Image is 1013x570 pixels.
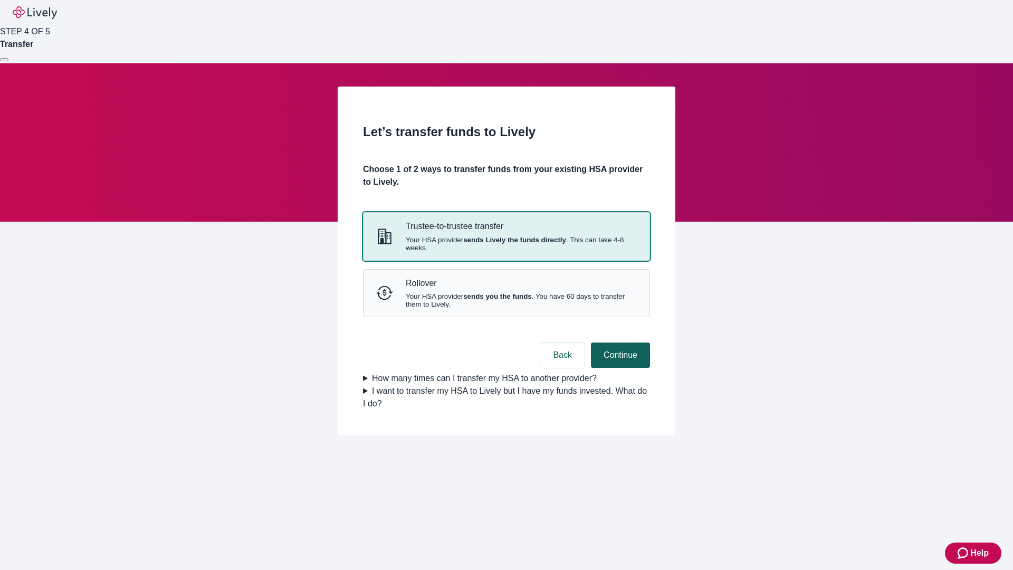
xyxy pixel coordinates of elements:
[406,278,637,288] p: Rollover
[406,292,637,308] span: Your HSA provider . You have 60 days to transfer them to Lively.
[463,292,532,300] strong: sends you the funds
[970,547,989,559] span: Help
[376,228,393,245] svg: Trustee-to-trustee
[540,343,585,368] button: Back
[406,236,637,252] span: Your HSA provider . This can take 4-8 weeks.
[591,343,650,368] button: Continue
[463,236,566,244] strong: sends Lively the funds directly
[406,221,637,231] p: Trustee-to-trustee transfer
[13,6,57,19] img: Lively
[945,543,1001,564] button: Zendesk support iconHelp
[363,122,650,141] h2: Let’s transfer funds to Lively
[376,284,393,301] svg: Rollover
[958,547,970,559] svg: Zendesk support icon
[363,372,650,385] summary: How many times can I transfer my HSA to another provider?
[363,163,650,188] h4: Choose 1 of 2 ways to transfer funds from your existing HSA provider to Lively.
[364,213,649,260] button: Trustee-to-trusteeTrustee-to-trustee transferYour HSA providersends Lively the funds directly. Th...
[364,270,649,317] button: RolloverRolloverYour HSA providersends you the funds. You have 60 days to transfer them to Lively.
[363,385,650,410] summary: I want to transfer my HSA to Lively but I have my funds invested. What do I do?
